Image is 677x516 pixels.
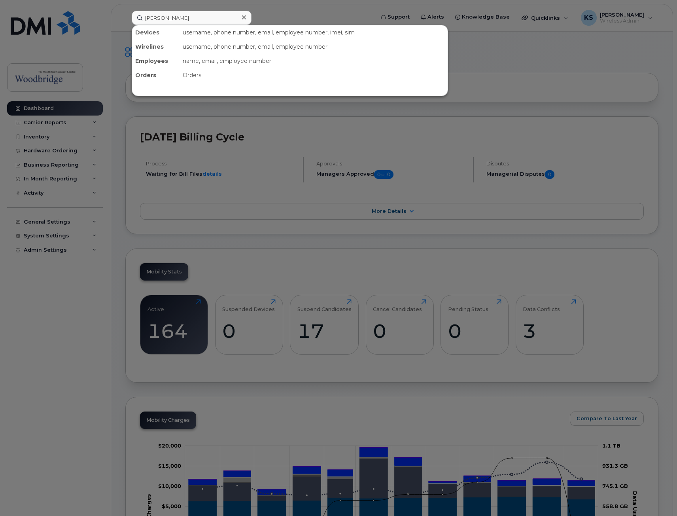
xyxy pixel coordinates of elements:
div: Orders [180,68,448,82]
div: username, phone number, email, employee number [180,40,448,54]
div: Wirelines [132,40,180,54]
div: username, phone number, email, employee number, imei, sim [180,25,448,40]
div: Devices [132,25,180,40]
div: Employees [132,54,180,68]
div: Orders [132,68,180,82]
div: name, email, employee number [180,54,448,68]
